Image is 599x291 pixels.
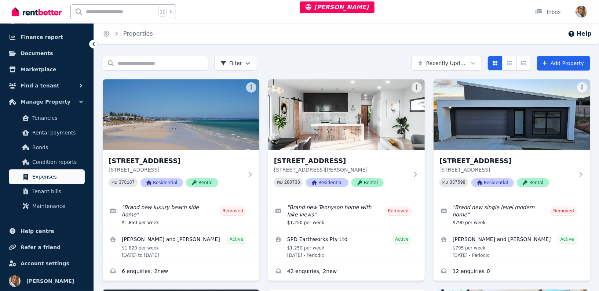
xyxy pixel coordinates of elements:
[268,199,425,230] a: Edit listing: Brand new Tennyson home with lake views
[426,60,468,67] span: Recently Updated
[6,46,88,61] a: Documents
[502,56,517,71] button: Compact list view
[6,78,88,93] button: Find a tenant
[32,128,82,137] span: Rental payments
[112,180,117,184] small: PID
[119,180,135,185] code: 378187
[21,243,61,252] span: Refer a friend
[268,79,425,150] img: 107 Military Road, Tennyson
[9,169,85,184] a: Expenses
[169,9,172,15] span: k
[9,199,85,213] a: Maintenance
[439,156,574,166] h3: [STREET_ADDRESS]
[103,199,259,230] a: Edit listing: Brand new luxury beach side home
[140,178,183,187] span: Residential
[21,259,69,268] span: Account settings
[109,156,243,166] h3: [STREET_ADDRESS]
[576,6,587,18] img: Jodie Cartmer
[103,79,259,150] img: 1B Lexington Rd, Henley Beach South
[450,180,465,185] code: 337598
[412,56,482,71] button: Recently Updated
[351,178,384,187] span: Rental
[277,180,283,184] small: PID
[12,6,62,17] img: RentBetter
[9,275,21,287] img: Jodie Cartmer
[284,180,300,185] code: 280733
[412,82,422,93] button: More options
[537,56,590,71] a: Add Property
[9,155,85,169] a: Condition reports
[434,79,590,199] a: 57A Woodend Road, Sheidow Park[STREET_ADDRESS][STREET_ADDRESS]PID 337598ResidentialRental
[32,202,82,211] span: Maintenance
[103,230,259,263] a: View details for Cassandra and James Brookes
[9,125,85,140] a: Rental payments
[26,277,74,285] span: [PERSON_NAME]
[434,79,590,150] img: 57A Woodend Road, Sheidow Park
[32,158,82,166] span: Condition reports
[434,230,590,263] a: View details for Jana and Ruan Du Toit
[9,184,85,199] a: Tenant bills
[306,178,348,187] span: Residential
[535,8,561,16] div: Inbox
[21,97,70,106] span: Manage Property
[568,29,592,38] button: Help
[21,33,63,42] span: Finance report
[109,166,243,173] p: [STREET_ADDRESS]
[268,263,425,281] a: Enquiries for 107 Military Road, Tennyson
[442,180,448,184] small: PID
[32,114,82,122] span: Tenancies
[123,30,153,37] a: Properties
[6,240,88,255] a: Refer a friend
[434,263,590,281] a: Enquiries for 57A Woodend Road, Sheidow Park
[6,224,88,238] a: Help centre
[32,172,82,181] span: Expenses
[6,62,88,77] a: Marketplace
[274,166,409,173] p: [STREET_ADDRESS][PERSON_NAME]
[471,178,514,187] span: Residential
[6,256,88,271] a: Account settings
[186,178,218,187] span: Rental
[9,140,85,155] a: Bonds
[103,263,259,281] a: Enquiries for 1B Lexington Rd, Henley Beach South
[21,81,59,90] span: Find a tenant
[516,56,531,71] button: Expanded list view
[274,156,409,166] h3: [STREET_ADDRESS]
[21,227,54,236] span: Help centre
[21,65,56,74] span: Marketplace
[94,24,162,44] nav: Breadcrumb
[21,49,53,58] span: Documents
[268,79,425,199] a: 107 Military Road, Tennyson[STREET_ADDRESS][STREET_ADDRESS][PERSON_NAME]PID 280733ResidentialRental
[214,56,257,71] button: Filter
[517,178,549,187] span: Rental
[434,199,590,230] a: Edit listing: Brand new single level modern home
[32,187,82,196] span: Tenant bills
[268,230,425,263] a: View details for SPD Earthworks Pty Ltd
[439,166,574,173] p: [STREET_ADDRESS]
[6,94,88,109] button: Manage Property
[488,56,531,71] div: View options
[306,4,369,11] span: [PERSON_NAME]
[488,56,503,71] button: Card view
[220,60,242,67] span: Filter
[6,30,88,44] a: Finance report
[246,82,256,93] button: More options
[9,111,85,125] a: Tenancies
[103,79,259,199] a: 1B Lexington Rd, Henley Beach South[STREET_ADDRESS][STREET_ADDRESS]PID 378187ResidentialRental
[32,143,82,152] span: Bonds
[577,82,587,93] button: More options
